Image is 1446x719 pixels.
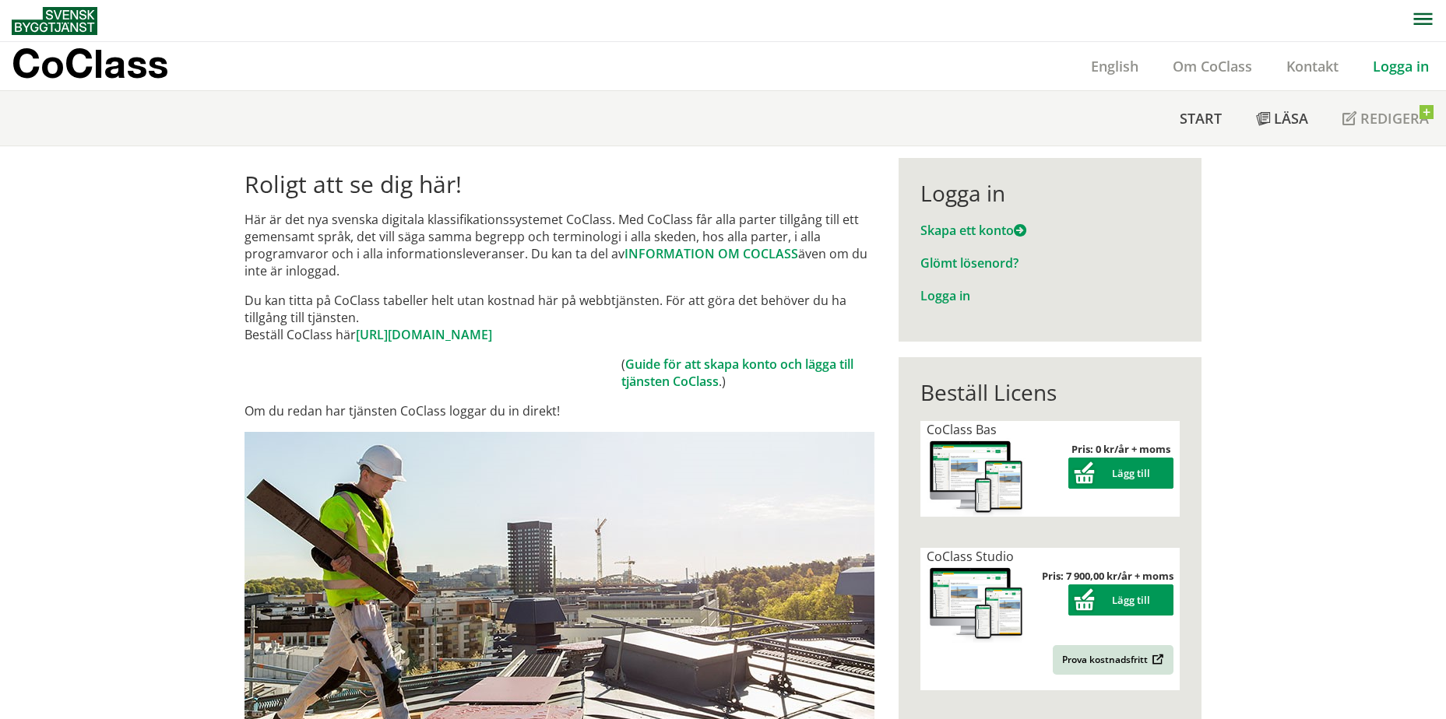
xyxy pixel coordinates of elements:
[1239,91,1325,146] a: Läsa
[1068,584,1173,616] button: Lägg till
[920,180,1180,206] div: Logga in
[1163,91,1239,146] a: Start
[621,356,874,390] td: ( .)
[1274,109,1308,128] span: Läsa
[1156,57,1269,75] a: Om CoClass
[1149,654,1164,665] img: Outbound.png
[1356,57,1446,75] a: Logga in
[12,42,202,90] a: CoClass
[624,245,798,262] a: INFORMATION OM COCLASS
[1042,569,1173,583] strong: Pris: 7 900,00 kr/år + moms
[12,54,168,72] p: CoClass
[927,565,1026,644] img: coclass-license.jpg
[1071,442,1170,456] strong: Pris: 0 kr/år + moms
[920,287,970,304] a: Logga in
[920,254,1019,272] a: Glömt lösenord?
[12,7,97,35] img: Svensk Byggtjänst
[245,211,874,279] p: Här är det nya svenska digitala klassifikationssystemet CoClass. Med CoClass får alla parter till...
[1180,109,1222,128] span: Start
[1053,645,1173,675] a: Prova kostnadsfritt
[356,326,492,343] a: [URL][DOMAIN_NAME]
[1269,57,1356,75] a: Kontakt
[1068,458,1173,489] button: Lägg till
[927,548,1014,565] span: CoClass Studio
[245,402,874,419] p: Om du redan har tjänsten CoClass loggar du in direkt!
[1074,57,1156,75] a: English
[927,421,997,438] span: CoClass Bas
[1068,593,1173,607] a: Lägg till
[1068,466,1173,480] a: Lägg till
[245,292,874,343] p: Du kan titta på CoClass tabeller helt utan kostnad här på webbtjänsten. För att göra det behöver ...
[927,438,1026,517] img: coclass-license.jpg
[621,356,853,390] a: Guide för att skapa konto och lägga till tjänsten CoClass
[920,222,1026,239] a: Skapa ett konto
[245,170,874,198] h1: Roligt att se dig här!
[920,379,1180,405] div: Beställ Licens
